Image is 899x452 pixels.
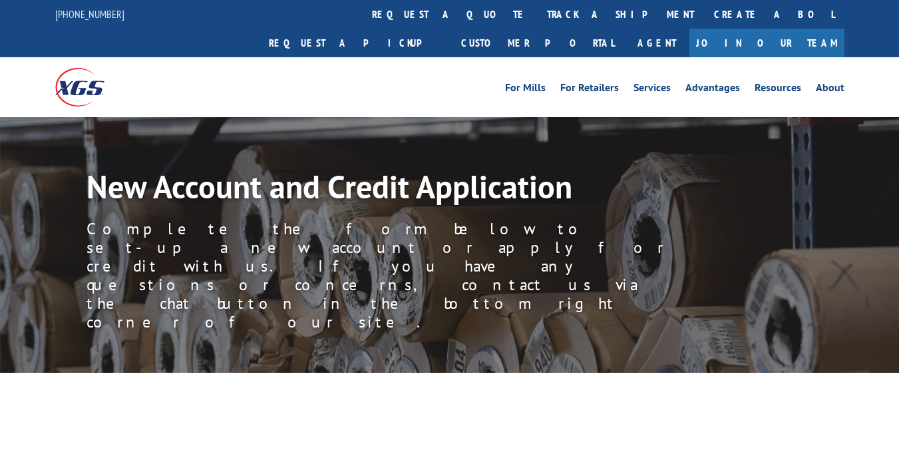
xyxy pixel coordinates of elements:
a: Resources [755,83,801,97]
a: Join Our Team [689,29,844,57]
a: For Retailers [560,83,619,97]
p: Complete the form below to set-up a new account or apply for credit with us. If you have any ques... [87,220,685,332]
a: Services [633,83,671,97]
a: Request a pickup [259,29,451,57]
a: About [816,83,844,97]
a: For Mills [505,83,546,97]
h1: New Account and Credit Application [87,170,685,209]
a: Advantages [685,83,740,97]
a: [PHONE_NUMBER] [55,7,124,21]
a: Customer Portal [451,29,624,57]
a: Agent [624,29,689,57]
